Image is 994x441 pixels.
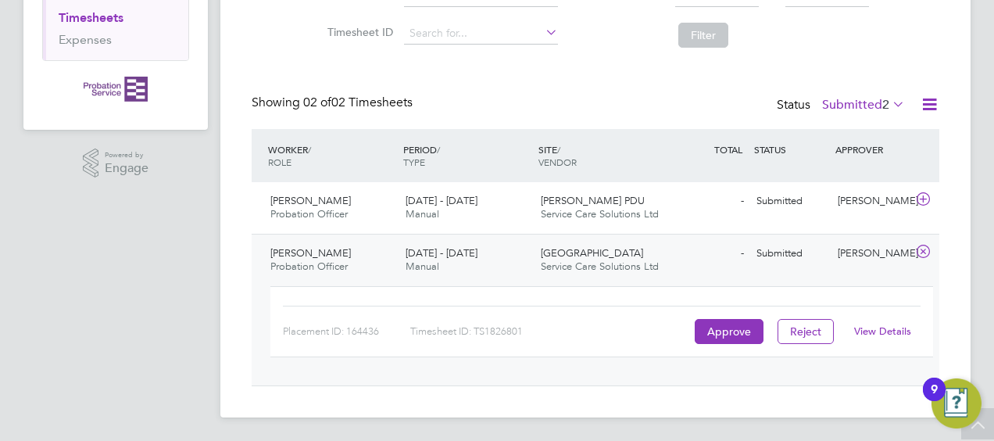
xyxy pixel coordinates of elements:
[535,135,670,176] div: SITE
[406,194,477,207] span: [DATE] - [DATE]
[270,260,348,273] span: Probation Officer
[750,241,831,267] div: Submitted
[406,246,477,260] span: [DATE] - [DATE]
[270,194,351,207] span: [PERSON_NAME]
[750,135,831,163] div: STATUS
[822,97,905,113] label: Submitted
[541,207,659,220] span: Service Care Solutions Ltd
[303,95,413,110] span: 02 Timesheets
[541,194,645,207] span: [PERSON_NAME] PDU
[406,260,439,273] span: Manual
[252,95,416,111] div: Showing
[264,135,399,176] div: WORKER
[695,319,763,344] button: Approve
[437,143,440,156] span: /
[42,77,189,102] a: Go to home page
[270,207,348,220] span: Probation Officer
[270,246,351,260] span: [PERSON_NAME]
[84,77,147,102] img: probationservice-logo-retina.png
[669,241,750,267] div: -
[678,23,728,48] button: Filter
[541,246,643,260] span: [GEOGRAPHIC_DATA]
[283,319,410,344] div: Placement ID: 164436
[882,97,889,113] span: 2
[105,149,148,162] span: Powered by
[777,95,908,117] div: Status
[323,25,393,39] label: Timesheet ID
[541,260,659,273] span: Service Care Solutions Ltd
[538,156,577,168] span: VENDOR
[831,188,913,214] div: [PERSON_NAME]
[399,135,535,176] div: PERIOD
[59,10,123,25] a: Timesheets
[403,156,425,168] span: TYPE
[83,149,149,178] a: Powered byEngage
[557,143,560,156] span: /
[406,207,439,220] span: Manual
[750,188,831,214] div: Submitted
[59,32,112,47] a: Expenses
[410,319,691,344] div: Timesheet ID: TS1826801
[268,156,291,168] span: ROLE
[931,378,981,428] button: Open Resource Center, 9 new notifications
[714,143,742,156] span: TOTAL
[831,241,913,267] div: [PERSON_NAME]
[404,23,558,45] input: Search for...
[854,324,911,338] a: View Details
[105,162,148,175] span: Engage
[308,143,311,156] span: /
[303,95,331,110] span: 02 of
[831,135,913,163] div: APPROVER
[778,319,834,344] button: Reject
[931,389,938,410] div: 9
[669,188,750,214] div: -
